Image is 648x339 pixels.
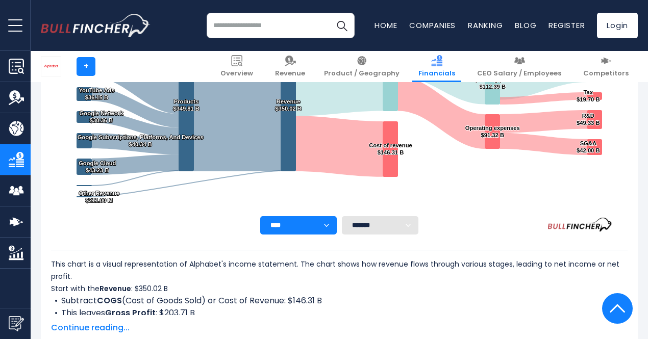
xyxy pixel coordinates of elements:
[597,13,638,38] a: Login
[412,51,461,82] a: Financials
[51,322,628,334] span: Continue reading...
[77,57,95,76] a: +
[577,51,635,82] a: Competitors
[41,14,151,37] a: Go to homepage
[471,51,567,82] a: CEO Salary / Employees
[577,140,600,153] text: SG&A $42.00 B
[78,134,204,147] text: Google Subscriptions, Platforms, And Devices $40.34 B
[318,51,406,82] a: Product / Geography
[375,20,397,31] a: Home
[409,20,456,31] a: Companies
[329,13,355,38] button: Search
[97,295,122,306] b: COGS
[369,142,412,155] text: Cost of revenue $146.31 B
[79,160,116,173] text: Google Cloud $43.23 B
[275,69,305,78] span: Revenue
[51,295,628,307] li: Subtract (Cost of Goods Sold) or Cost of Revenue: $146.31 B
[173,98,200,112] text: Products $349.81 B
[549,20,585,31] a: Register
[515,20,536,31] a: Blog
[583,69,629,78] span: Competitors
[214,51,259,82] a: Overview
[324,69,400,78] span: Product / Geography
[477,69,561,78] span: CEO Salary / Employees
[269,51,311,82] a: Revenue
[79,87,114,100] text: YouTube Ads $36.15 B
[220,69,253,78] span: Overview
[51,307,628,319] li: This leaves : $203.71 B
[79,190,119,203] text: Other Revenue $211.00 M
[80,110,124,123] text: Google Network $30.36 B
[105,307,156,319] b: Gross Profit
[41,14,151,37] img: bullfincher logo
[577,89,600,102] text: Tax $19.70 B
[99,283,131,294] b: Revenue
[468,20,503,31] a: Ranking
[465,125,520,138] text: Operating expenses $91.32 B
[577,113,600,126] text: R&D $49.33 B
[51,258,628,315] div: This chart is a visual representation of Alphabet's income statement. The chart shows how revenue...
[418,69,455,78] span: Financials
[275,98,302,112] text: Revenue $350.02 B
[41,57,61,76] img: GOOGL logo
